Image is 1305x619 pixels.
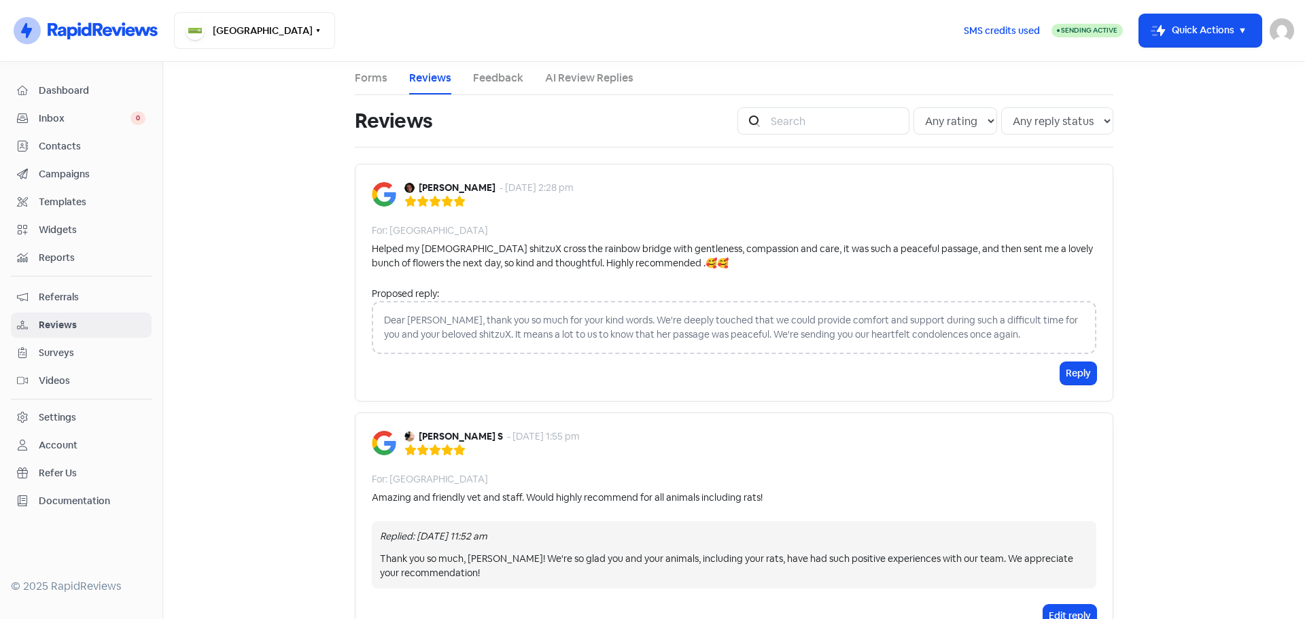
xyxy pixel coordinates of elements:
span: Contacts [39,139,145,154]
span: Dashboard [39,84,145,98]
iframe: chat widget [1248,565,1291,605]
span: Surveys [39,346,145,360]
a: SMS credits used [952,22,1051,37]
span: Videos [39,374,145,388]
span: 0 [130,111,145,125]
div: Amazing and friendly vet and staff. Would highly recommend for all animals including rats! [372,491,763,505]
b: [PERSON_NAME] S [419,429,503,444]
div: Helped my [DEMOGRAPHIC_DATA] shitzuX cross the rainbow bridge with gentleness, compassion and car... [372,242,1096,270]
span: SMS credits used [964,24,1040,38]
a: Reviews [11,313,152,338]
a: Inbox 0 [11,106,152,131]
a: Surveys [11,340,152,366]
span: Reports [39,251,145,265]
a: Reviews [409,70,451,86]
a: Sending Active [1051,22,1123,39]
a: Reports [11,245,152,270]
a: Feedback [473,70,523,86]
a: Campaigns [11,162,152,187]
button: [GEOGRAPHIC_DATA] [174,12,335,49]
a: Account [11,433,152,458]
img: Avatar [404,183,415,193]
div: © 2025 RapidReviews [11,578,152,595]
a: Settings [11,405,152,430]
img: User [1270,18,1294,43]
div: Settings [39,410,76,425]
a: Templates [11,190,152,215]
img: Avatar [404,431,415,442]
div: Dear [PERSON_NAME], thank you so much for your kind words. We're deeply touched that we could pro... [372,301,1096,354]
span: Inbox [39,111,130,126]
span: Referrals [39,290,145,304]
span: Templates [39,195,145,209]
a: AI Review Replies [545,70,633,86]
div: For: [GEOGRAPHIC_DATA] [372,472,488,487]
a: Dashboard [11,78,152,103]
a: Widgets [11,217,152,243]
span: Sending Active [1061,26,1117,35]
img: Image [372,182,396,207]
a: Forms [355,70,387,86]
span: Campaigns [39,167,145,181]
i: Replied: [DATE] 11:52 am [380,530,487,542]
span: Widgets [39,223,145,237]
button: Reply [1060,362,1096,385]
a: Refer Us [11,461,152,486]
div: - [DATE] 1:55 pm [507,429,580,444]
span: Documentation [39,494,145,508]
a: Documentation [11,489,152,514]
div: - [DATE] 2:28 pm [500,181,574,195]
img: Image [372,431,396,455]
div: Proposed reply: [372,287,1096,301]
div: Thank you so much, [PERSON_NAME]! We're so glad you and your animals, including your rats, have h... [380,552,1088,580]
div: Account [39,438,77,453]
input: Search [763,107,909,135]
a: Contacts [11,134,152,159]
a: Referrals [11,285,152,310]
span: Refer Us [39,466,145,480]
b: [PERSON_NAME] [419,181,495,195]
a: Videos [11,368,152,393]
button: Quick Actions [1139,14,1261,47]
h1: Reviews [355,99,432,143]
div: For: [GEOGRAPHIC_DATA] [372,224,488,238]
span: Reviews [39,318,145,332]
